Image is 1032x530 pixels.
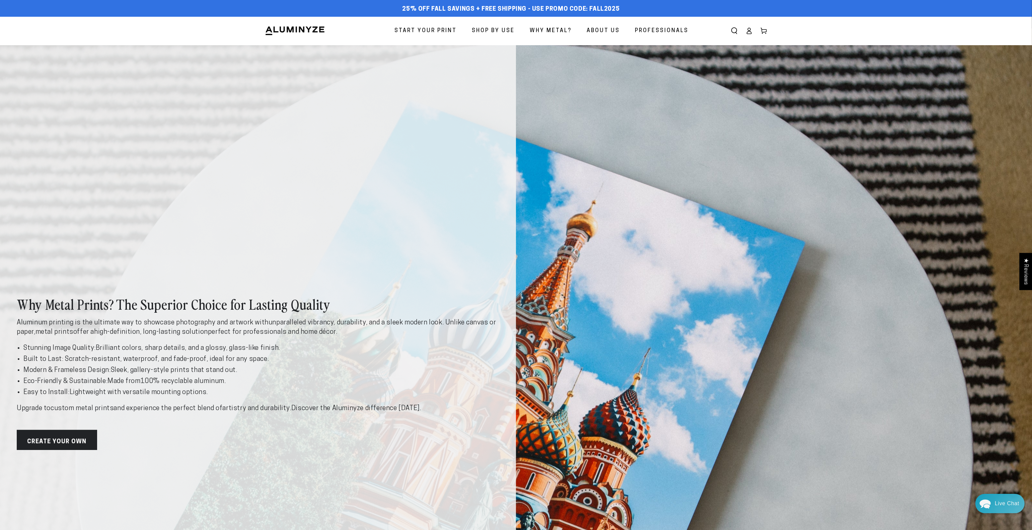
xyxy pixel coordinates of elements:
li: , ideal for any space. [23,355,499,364]
strong: Easy to Install: [23,389,70,396]
a: Create Your Own [17,430,97,450]
div: Chat widget toggle [975,494,1025,513]
a: Shop By Use [467,22,520,40]
p: Upgrade to and experience the perfect blend of . [17,404,499,413]
li: Lightweight with versatile mounting options. [23,388,499,397]
strong: Built to Last: [23,356,63,363]
div: Click to open Judge.me floating reviews tab [1019,253,1032,290]
span: About Us [587,26,620,36]
span: Why Metal? [530,26,572,36]
strong: Scratch-resistant, waterproof, and fade-proof [65,356,207,363]
li: Sleek, gallery-style prints that stand out. [23,366,499,375]
div: Contact Us Directly [995,494,1019,513]
strong: metal prints [35,329,73,335]
p: Aluminum printing is the ultimate way to showcase photography and artwork with . Unlike canvas or... [17,318,499,337]
a: Professionals [630,22,693,40]
span: 25% off FALL Savings + Free Shipping - Use Promo Code: FALL2025 [402,6,620,13]
strong: Eco-Friendly & Sustainable: [23,378,107,385]
h2: Why Metal Prints? The Superior Choice for Lasting Quality [17,295,499,313]
span: Start Your Print [394,26,457,36]
li: Made from . [23,377,499,386]
strong: high-definition, long-lasting solution [94,329,208,335]
span: Professionals [635,26,688,36]
strong: artistry and durability [222,405,290,412]
strong: Discover the Aluminyze difference [DATE]. [291,405,421,412]
a: Why Metal? [525,22,577,40]
strong: 100% recyclable aluminum [141,378,224,385]
strong: Stunning Image Quality: [23,345,96,352]
a: Start Your Print [389,22,462,40]
li: Brilliant colors, sharp details, and a glossy, glass-like finish. [23,344,499,353]
strong: unparalleled vibrancy, durability, and a sleek modern look [269,319,442,326]
strong: Modern & Frameless Design: [23,367,111,374]
summary: Search our site [727,23,742,38]
strong: custom metal prints [51,405,114,412]
a: About Us [582,22,625,40]
span: Shop By Use [472,26,515,36]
